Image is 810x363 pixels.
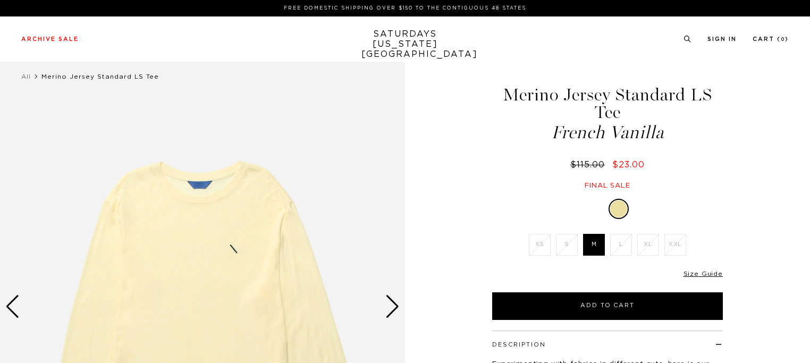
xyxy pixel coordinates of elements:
[491,86,724,141] h1: Merino Jersey Standard LS Tee
[491,124,724,141] span: French Vanilla
[570,161,609,169] del: $115.00
[492,342,546,348] button: Description
[684,271,723,277] a: Size Guide
[361,29,449,60] a: SATURDAYS[US_STATE][GEOGRAPHIC_DATA]
[26,4,784,12] p: FREE DOMESTIC SHIPPING OVER $150 TO THE CONTIGUOUS 48 STATES
[753,36,789,42] a: Cart (0)
[492,292,723,320] button: Add to Cart
[781,37,785,42] small: 0
[385,295,400,318] div: Next slide
[5,295,20,318] div: Previous slide
[707,36,737,42] a: Sign In
[21,36,79,42] a: Archive Sale
[583,234,605,256] label: M
[612,161,645,169] span: $23.00
[41,73,159,80] span: Merino Jersey Standard LS Tee
[21,73,31,80] a: All
[491,181,724,190] div: Final sale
